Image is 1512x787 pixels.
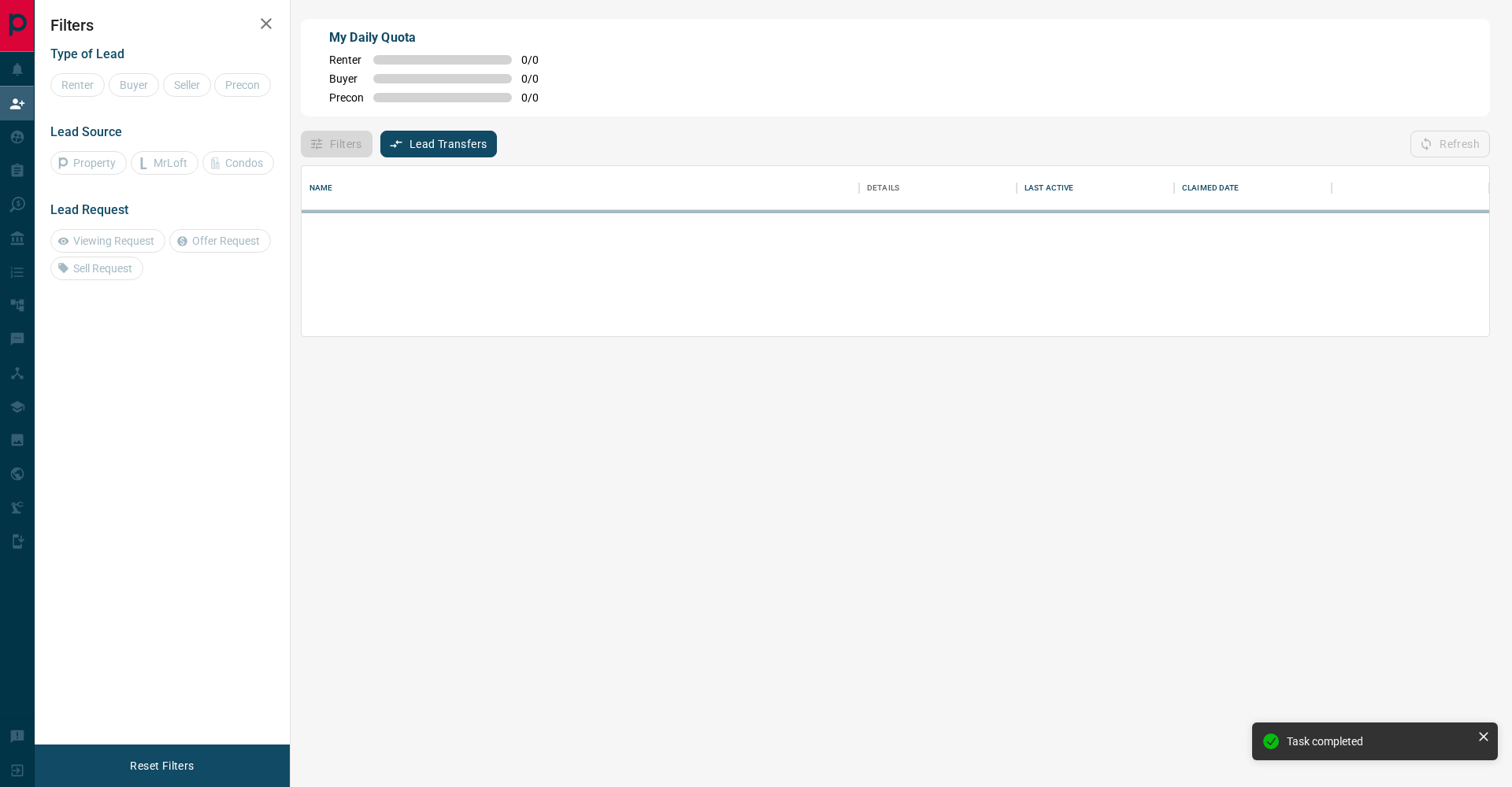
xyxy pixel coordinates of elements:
[329,91,364,104] span: Precon
[1174,166,1332,210] div: Claimed Date
[859,166,1017,210] div: Details
[521,54,556,66] span: 0 / 0
[521,72,556,85] span: 0 / 0
[1182,166,1240,210] div: Claimed Date
[329,54,364,66] span: Renter
[50,16,274,35] h2: Filters
[120,752,204,779] button: Reset Filters
[302,166,859,210] div: Name
[309,166,333,210] div: Name
[50,202,128,217] span: Lead Request
[1025,166,1073,210] div: Last Active
[867,166,899,210] div: Details
[380,131,498,157] button: Lead Transfers
[521,91,556,104] span: 0 / 0
[50,124,122,139] span: Lead Source
[329,72,364,85] span: Buyer
[329,28,556,47] p: My Daily Quota
[1017,166,1174,210] div: Last Active
[1287,735,1471,748] div: Task completed
[50,46,124,61] span: Type of Lead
